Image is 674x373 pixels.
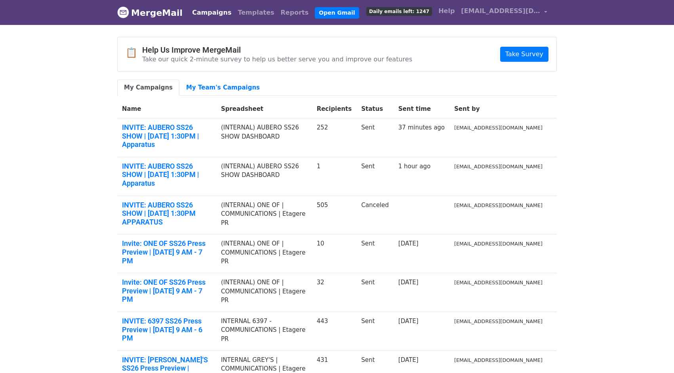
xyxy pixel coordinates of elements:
[122,201,211,226] a: INVITE: AUBERO SS26 SHOW | [DATE] 1:30PM APPARATUS
[454,318,543,324] small: [EMAIL_ADDRESS][DOMAIN_NAME]
[458,3,550,22] a: [EMAIL_ADDRESS][DOMAIN_NAME]
[122,123,211,149] a: INVITE: AUBERO SS26 SHOW | [DATE] 1:30PM | Apparatus
[356,118,394,157] td: Sent
[126,47,142,59] span: 📋
[312,312,357,350] td: 443
[216,273,312,312] td: (INTERNAL) ONE OF | COMMUNICATIONS | Etagere PR
[398,124,445,131] a: 37 minutes ago
[363,3,435,19] a: Daily emails left: 1247
[312,196,357,234] td: 505
[454,357,543,363] small: [EMAIL_ADDRESS][DOMAIN_NAME]
[398,279,419,286] a: [DATE]
[356,196,394,234] td: Canceled
[122,278,211,304] a: Invite: ONE OF SS26 Press Preview | [DATE] 9 AM - 7 PM
[356,273,394,312] td: Sent
[179,80,267,96] a: My Team's Campaigns
[117,100,216,118] th: Name
[312,273,357,312] td: 32
[142,55,412,63] p: Take our quick 2-minute survey to help us better serve you and improve our features
[117,80,179,96] a: My Campaigns
[278,5,312,21] a: Reports
[122,162,211,188] a: INVITE: AUBERO SS26 SHOW | [DATE] 1:30PM | Apparatus
[142,45,412,55] h4: Help Us Improve MergeMail
[356,312,394,350] td: Sent
[216,312,312,350] td: INTERNAL 6397 - COMMUNICATIONS | Etagere PR
[398,163,430,170] a: 1 hour ago
[356,157,394,196] td: Sent
[461,6,540,16] span: [EMAIL_ADDRESS][DOMAIN_NAME]
[234,5,277,21] a: Templates
[449,100,547,118] th: Sent by
[454,241,543,247] small: [EMAIL_ADDRESS][DOMAIN_NAME]
[122,239,211,265] a: Invite: ONE OF SS26 Press Preview | [DATE] 9 AM - 7 PM
[312,157,357,196] td: 1
[435,3,458,19] a: Help
[394,100,449,118] th: Sent time
[216,234,312,273] td: (INTERNAL) ONE OF | COMMUNICATIONS | Etagere PR
[500,47,548,62] a: Take Survey
[398,318,419,325] a: [DATE]
[312,118,357,157] td: 252
[398,356,419,363] a: [DATE]
[454,280,543,285] small: [EMAIL_ADDRESS][DOMAIN_NAME]
[454,164,543,169] small: [EMAIL_ADDRESS][DOMAIN_NAME]
[454,202,543,208] small: [EMAIL_ADDRESS][DOMAIN_NAME]
[216,118,312,157] td: (INTERNAL) AUBERO SS26 SHOW DASHBOARD
[117,4,183,21] a: MergeMail
[366,7,432,16] span: Daily emails left: 1247
[189,5,234,21] a: Campaigns
[216,157,312,196] td: (INTERNAL) AUBERO SS26 SHOW DASHBOARD
[398,240,419,247] a: [DATE]
[454,125,543,131] small: [EMAIL_ADDRESS][DOMAIN_NAME]
[356,100,394,118] th: Status
[117,6,129,18] img: MergeMail logo
[315,7,359,19] a: Open Gmail
[312,100,357,118] th: Recipients
[356,234,394,273] td: Sent
[216,196,312,234] td: (INTERNAL) ONE OF | COMMUNICATIONS | Etagere PR
[216,100,312,118] th: Spreadsheet
[122,317,211,343] a: INVITE: 6397 SS26 Press Preview | [DATE] 9 AM - 6 PM
[312,234,357,273] td: 10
